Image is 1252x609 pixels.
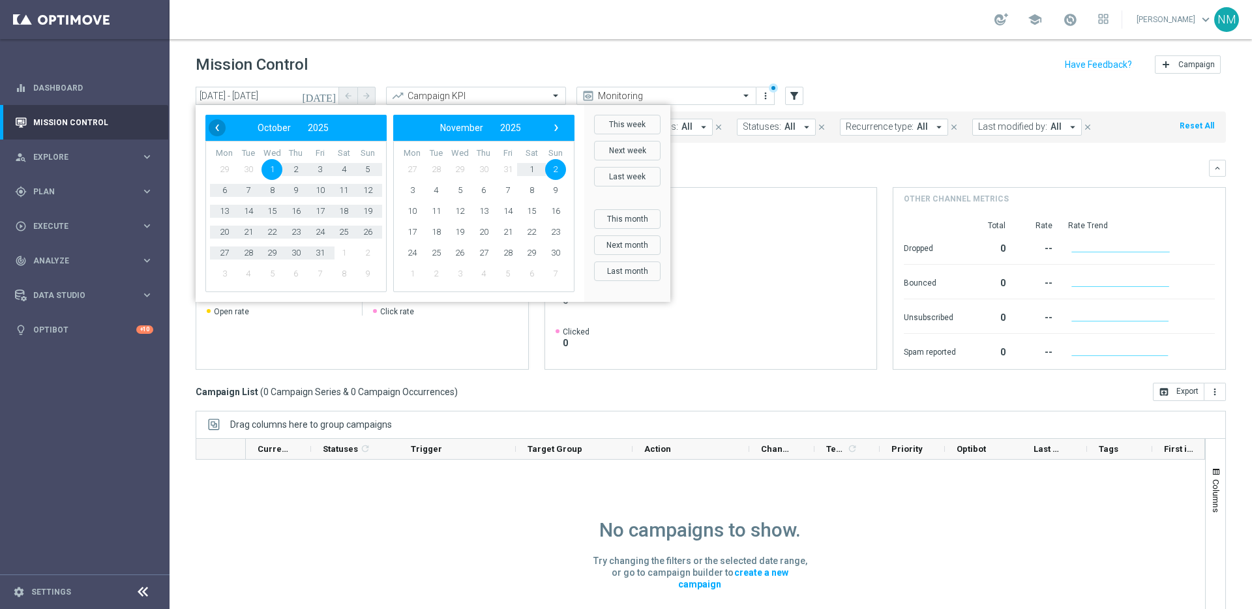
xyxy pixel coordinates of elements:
button: arrow_forward [357,87,376,105]
div: +10 [136,325,153,334]
button: close [713,120,724,134]
span: Open rate [214,306,249,317]
span: 28 [426,159,447,180]
span: 22 [261,222,282,243]
div: person_search Explore keyboard_arrow_right [14,152,154,162]
div: -- [1021,237,1052,258]
span: Recurrence type: [846,121,914,132]
i: more_vert [760,91,771,101]
div: Mission Control [15,105,153,140]
div: Data Studio keyboard_arrow_right [14,290,154,301]
button: ‹ [209,119,226,136]
span: All [917,121,928,132]
span: 2 [426,263,447,284]
span: Action [644,444,671,454]
span: 19 [357,201,378,222]
span: Statuses [323,444,358,454]
span: 24 [402,243,423,263]
span: Click rate [380,306,414,317]
button: add Campaign [1155,55,1221,74]
button: close [816,120,827,134]
button: arrow_back [339,87,357,105]
div: Rate [1021,220,1052,231]
span: Last modified by: [978,121,1047,132]
span: 2 [545,159,566,180]
span: 8 [521,180,542,201]
span: 16 [545,201,566,222]
button: more_vert [759,88,772,104]
span: 6 [521,263,542,284]
span: Priority [891,444,923,454]
span: 6 [286,263,306,284]
span: 26 [449,243,470,263]
span: 27 [473,243,494,263]
span: 24 [310,222,331,243]
span: 5 [261,263,282,284]
a: Mission Control [33,105,153,140]
span: 17 [310,201,331,222]
span: 14 [498,201,518,222]
i: close [817,123,826,132]
span: 8 [333,263,354,284]
button: Next week [594,141,661,160]
span: Data Studio [33,291,141,299]
span: 31 [310,243,331,263]
span: 14 [238,201,259,222]
span: 27 [402,159,423,180]
i: open_in_browser [1159,387,1169,397]
span: 4 [426,180,447,201]
span: 1 [521,159,542,180]
i: refresh [360,443,370,454]
span: 20 [214,222,235,243]
span: 30 [545,243,566,263]
button: › [548,119,565,136]
i: equalizer [15,82,27,94]
span: Explore [33,153,141,161]
span: Plan [33,188,141,196]
th: weekday [448,148,472,159]
i: [DATE] [302,90,337,102]
div: Spam reported [904,340,956,361]
a: [PERSON_NAME]keyboard_arrow_down [1135,10,1214,29]
i: arrow_drop_down [933,121,945,133]
button: Statuses: All arrow_drop_down [737,119,816,136]
i: keyboard_arrow_right [141,289,153,301]
button: play_circle_outline Execute keyboard_arrow_right [14,221,154,231]
span: 5 [498,263,518,284]
span: All [1051,121,1062,132]
span: 3 [449,263,470,284]
span: 11 [333,180,354,201]
div: -- [1021,306,1052,327]
i: keyboard_arrow_right [141,220,153,232]
span: 15 [521,201,542,222]
i: keyboard_arrow_right [141,185,153,198]
multiple-options-button: Export to CSV [1153,386,1226,396]
ng-select: Campaign KPI [386,87,566,105]
bs-datepicker-navigation-view: ​ ​ ​ [396,119,565,136]
span: 26 [357,222,378,243]
i: preview [582,89,595,102]
button: equalizer Dashboard [14,83,154,93]
span: 4 [333,159,354,180]
span: 4 [238,263,259,284]
th: weekday [425,148,449,159]
span: 6 [214,180,235,201]
h3: Campaign List [196,386,458,398]
span: Analyze [33,257,141,265]
button: close [1082,120,1094,134]
span: 12 [357,180,378,201]
span: 2 [357,243,378,263]
button: 2025 [299,119,337,136]
th: weekday [543,148,567,159]
span: Calculate column [845,441,857,456]
span: 21 [238,222,259,243]
a: Dashboard [33,70,153,105]
th: weekday [400,148,425,159]
div: Optibot [15,312,153,347]
span: 23 [286,222,306,243]
button: keyboard_arrow_down [1209,160,1226,177]
span: 22 [521,222,542,243]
